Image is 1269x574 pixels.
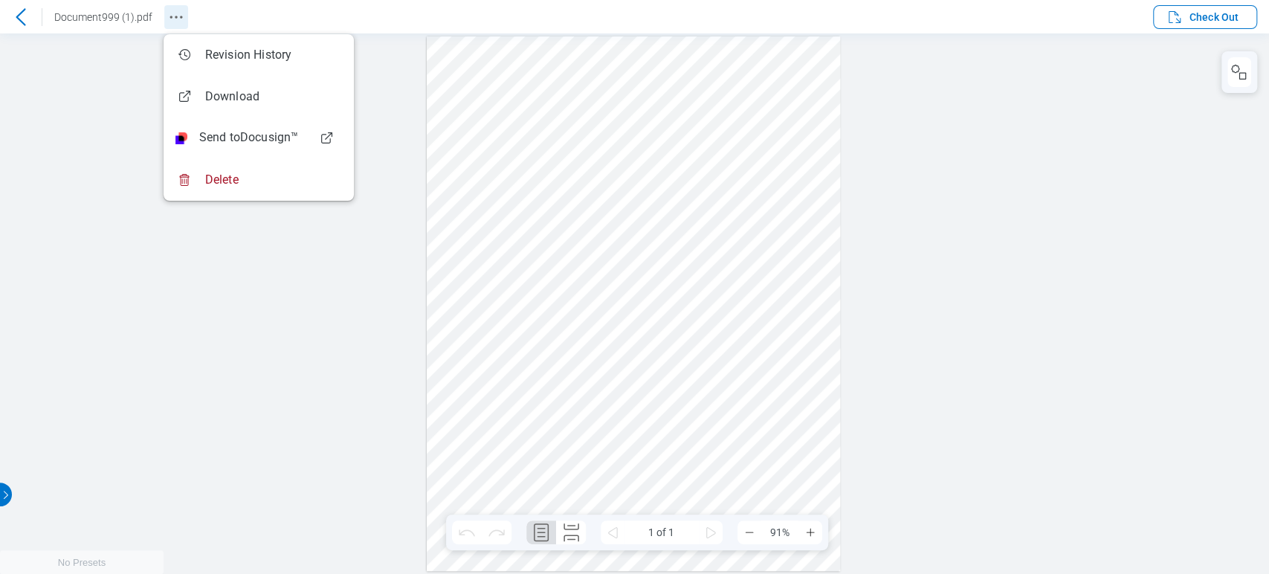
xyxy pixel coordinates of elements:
button: Zoom Out [737,520,761,544]
button: Revision History [164,5,188,29]
span: Delete [205,172,239,188]
button: Check Out [1153,5,1257,29]
span: 1 of 1 [624,520,699,544]
img: Docusign Logo [175,132,187,144]
button: Undo [452,520,482,544]
span: 91% [761,520,798,544]
button: Continuous Page Layout [556,520,586,544]
span: Check Out [1189,10,1239,25]
button: Zoom In [798,520,822,544]
button: Redo [482,520,511,544]
div: Revision History [175,46,292,64]
div: Download [175,88,259,106]
button: Single Page Layout [526,520,556,544]
span: Document999 (1).pdf [54,11,152,23]
ul: Revision History [164,34,354,201]
span: Send to Docusign™ [199,129,299,147]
